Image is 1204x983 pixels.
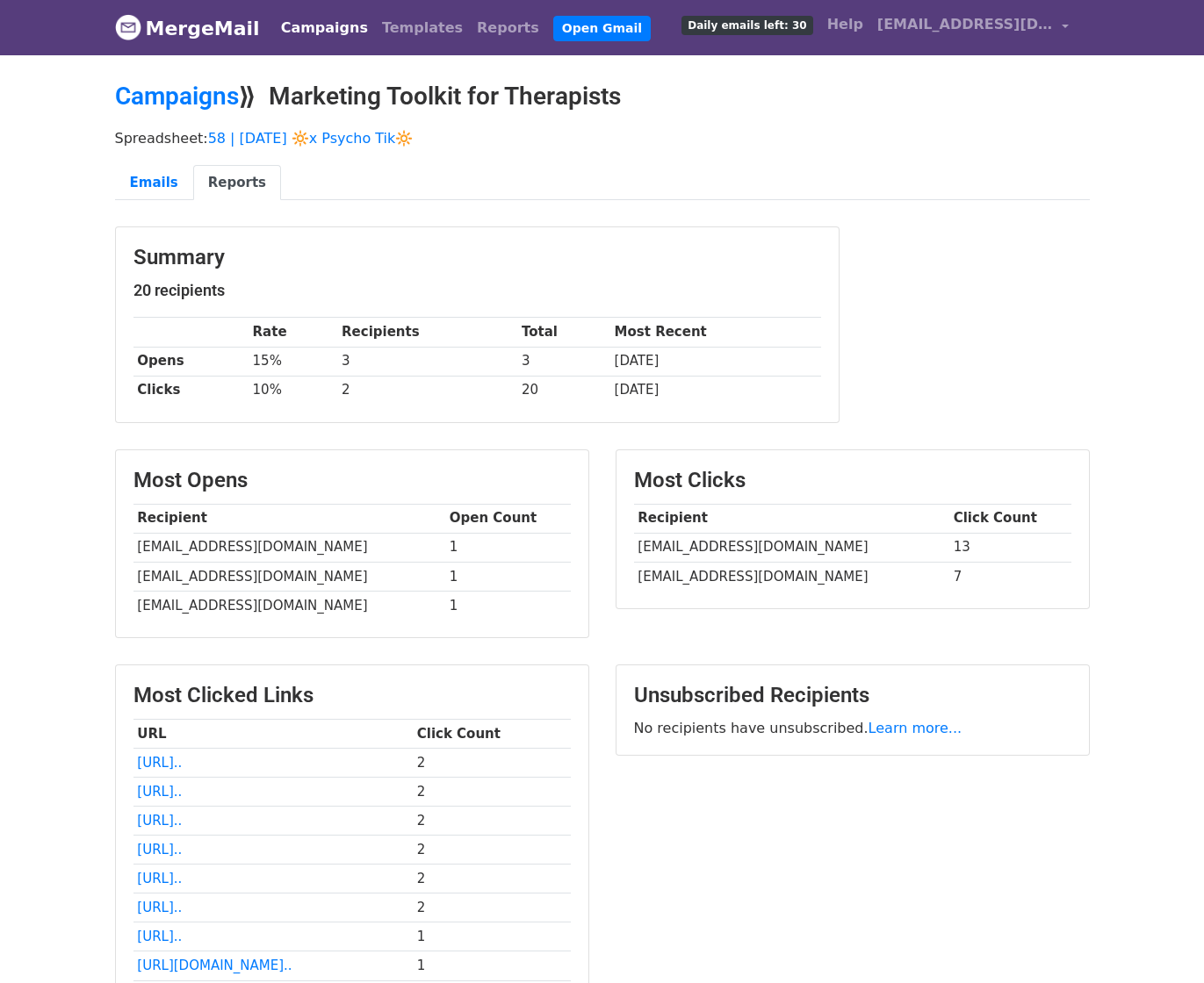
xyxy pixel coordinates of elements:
a: Campaigns [115,82,239,111]
th: Rate [249,318,338,347]
td: 7 [949,562,1071,591]
th: Recipients [337,318,517,347]
td: 1 [445,533,571,562]
a: [URL][DOMAIN_NAME].. [137,958,292,973]
p: Spreadsheet: [115,129,1090,147]
a: Reports [193,165,281,201]
td: 10% [249,376,338,405]
td: 2 [413,748,571,777]
td: 2 [413,807,571,836]
a: 58 | [DATE] 🔆x Psycho Tik🔆 [208,130,414,147]
th: Most Recent [610,318,821,347]
th: Total [517,318,610,347]
td: 2 [413,777,571,806]
a: Learn more... [869,720,962,736]
td: [DATE] [610,376,821,405]
td: [EMAIL_ADDRESS][DOMAIN_NAME] [133,533,445,562]
a: Open Gmail [553,16,651,41]
a: MergeMail [115,10,260,47]
a: Campaigns [274,11,375,46]
a: [URL].. [137,871,182,886]
h3: Unsubscribed Recipients [634,683,1071,708]
th: Opens [133,347,249,376]
th: Recipient [634,504,949,533]
p: No recipients have unsubscribed. [634,719,1071,737]
a: [URL].. [137,784,182,800]
td: 1 [413,951,571,980]
td: 13 [949,533,1071,562]
a: [URL].. [137,929,182,944]
h3: Most Opens [133,468,571,493]
th: Open Count [445,504,571,533]
th: Click Count [949,504,1071,533]
td: 1 [445,591,571,620]
td: [EMAIL_ADDRESS][DOMAIN_NAME] [634,533,949,562]
a: [URL].. [137,755,182,771]
iframe: Chat Widget [1116,899,1204,983]
a: [URL].. [137,842,182,857]
th: Click Count [413,719,571,748]
td: 15% [249,347,338,376]
td: 3 [517,347,610,376]
a: Templates [375,11,470,46]
a: Reports [470,11,546,46]
td: 20 [517,376,610,405]
td: 3 [337,347,517,376]
td: [EMAIL_ADDRESS][DOMAIN_NAME] [133,562,445,591]
th: Clicks [133,376,249,405]
td: 2 [413,865,571,893]
img: MergeMail logo [115,14,141,40]
td: 1 [445,562,571,591]
th: URL [133,719,413,748]
td: 2 [337,376,517,405]
h3: Summary [133,245,821,270]
a: [URL].. [137,813,182,829]
h2: ⟫ Marketing Toolkit for Therapists [115,82,1090,111]
td: 2 [413,836,571,865]
td: 1 [413,922,571,951]
a: [EMAIL_ADDRESS][DOMAIN_NAME] [870,7,1076,48]
a: Daily emails left: 30 [674,7,819,42]
th: Recipient [133,504,445,533]
span: Daily emails left: 30 [681,16,812,35]
td: [EMAIL_ADDRESS][DOMAIN_NAME] [634,562,949,591]
a: Emails [115,165,193,201]
h3: Most Clicks [634,468,1071,493]
td: 2 [413,893,571,922]
h5: 20 recipients [133,281,821,300]
span: [EMAIL_ADDRESS][DOMAIN_NAME] [877,14,1053,35]
td: [EMAIL_ADDRESS][DOMAIN_NAME] [133,591,445,620]
td: [DATE] [610,347,821,376]
h3: Most Clicked Links [133,683,571,708]
a: [URL].. [137,900,182,915]
a: Help [820,7,870,42]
